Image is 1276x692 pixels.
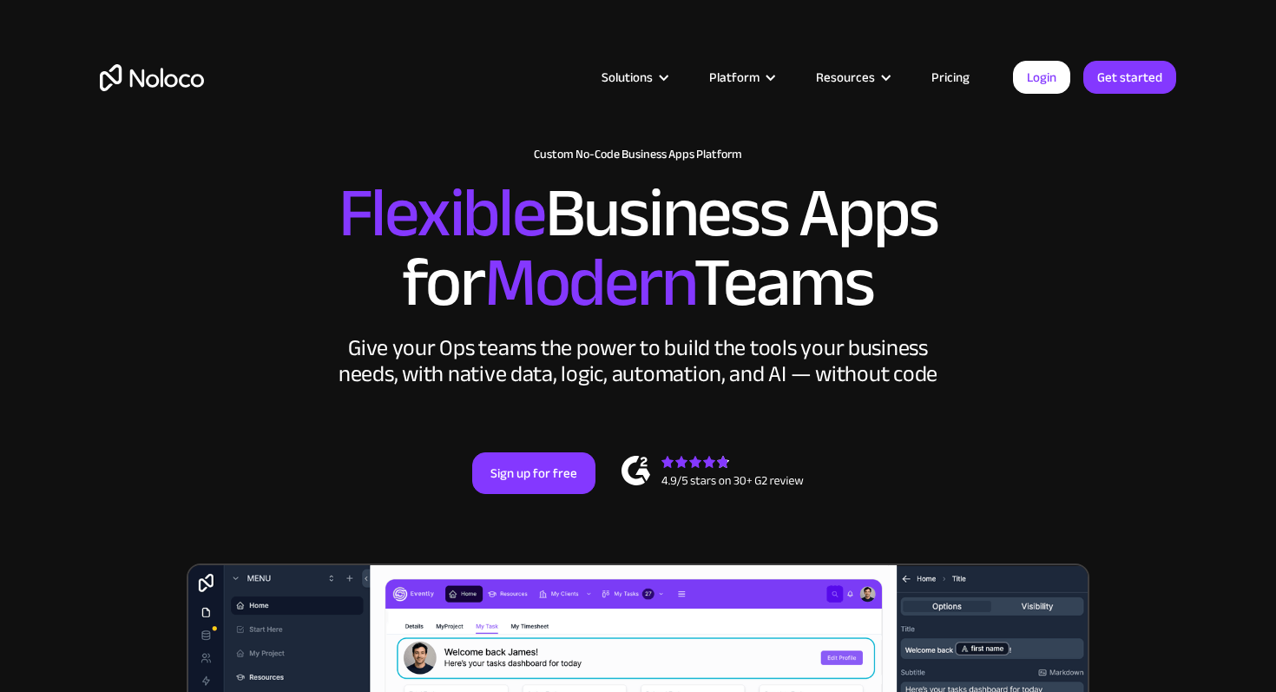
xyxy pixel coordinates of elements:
[339,148,545,278] span: Flexible
[100,179,1176,318] h2: Business Apps for Teams
[472,452,595,494] a: Sign up for free
[1083,61,1176,94] a: Get started
[1013,61,1070,94] a: Login
[100,64,204,91] a: home
[910,66,991,89] a: Pricing
[709,66,760,89] div: Platform
[484,218,694,347] span: Modern
[794,66,910,89] div: Resources
[580,66,687,89] div: Solutions
[816,66,875,89] div: Resources
[334,335,942,387] div: Give your Ops teams the power to build the tools your business needs, with native data, logic, au...
[687,66,794,89] div: Platform
[602,66,653,89] div: Solutions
